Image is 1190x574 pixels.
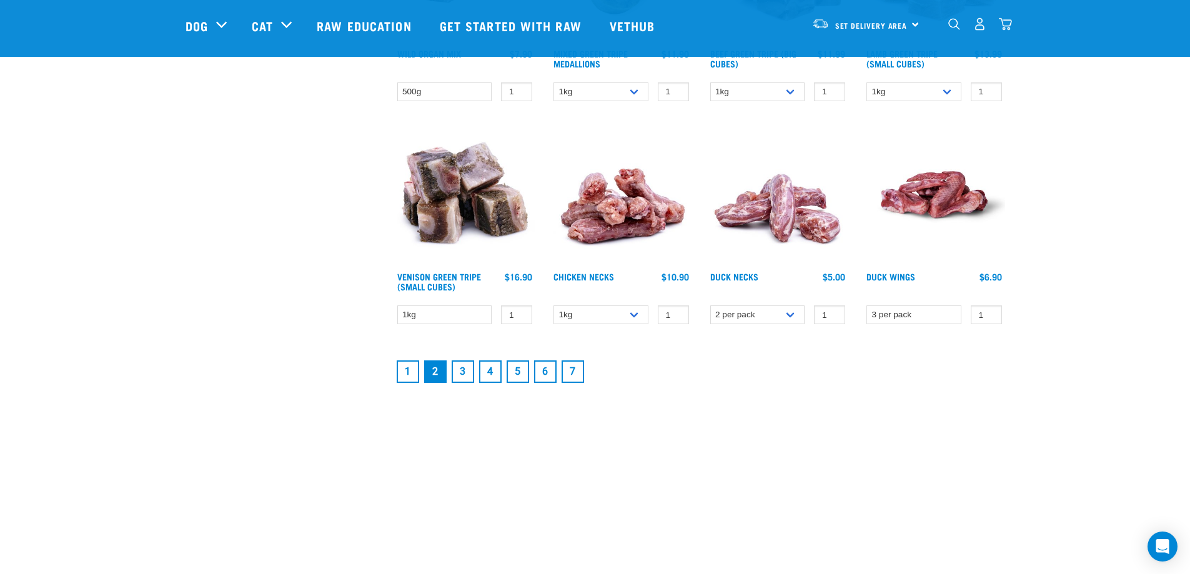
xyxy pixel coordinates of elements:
[550,124,692,265] img: Pile Of Chicken Necks For Pets
[427,1,597,51] a: Get started with Raw
[553,51,628,66] a: Mixed Green Tripe Medallions
[863,124,1005,265] img: Raw Essentials Duck Wings Raw Meaty Bones For Pets
[1148,532,1178,562] div: Open Intercom Messenger
[971,82,1002,102] input: 1
[424,360,447,383] a: Page 2
[866,51,938,66] a: Lamb Green Tripe (Small Cubes)
[507,360,529,383] a: Goto page 5
[452,360,474,383] a: Goto page 3
[501,82,532,102] input: 1
[479,360,502,383] a: Goto page 4
[562,360,584,383] a: Goto page 7
[534,360,557,383] a: Goto page 6
[971,305,1002,325] input: 1
[710,51,796,66] a: Beef Green Tripe (Big Cubes)
[812,18,829,29] img: van-moving.png
[662,272,689,282] div: $10.90
[835,23,908,27] span: Set Delivery Area
[597,1,671,51] a: Vethub
[973,17,986,31] img: user.png
[823,272,845,282] div: $5.00
[999,17,1012,31] img: home-icon@2x.png
[304,1,427,51] a: Raw Education
[814,305,845,325] input: 1
[866,274,915,279] a: Duck Wings
[658,305,689,325] input: 1
[397,274,481,289] a: Venison Green Tripe (Small Cubes)
[710,274,758,279] a: Duck Necks
[252,16,273,35] a: Cat
[814,82,845,102] input: 1
[948,18,960,30] img: home-icon-1@2x.png
[501,305,532,325] input: 1
[553,274,614,279] a: Chicken Necks
[658,82,689,102] input: 1
[397,360,419,383] a: Goto page 1
[979,272,1002,282] div: $6.90
[505,272,532,282] div: $16.90
[394,124,536,265] img: 1079 Green Tripe Venison 01
[707,124,849,265] img: Pile Of Duck Necks For Pets
[394,358,1005,385] nav: pagination
[186,16,208,35] a: Dog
